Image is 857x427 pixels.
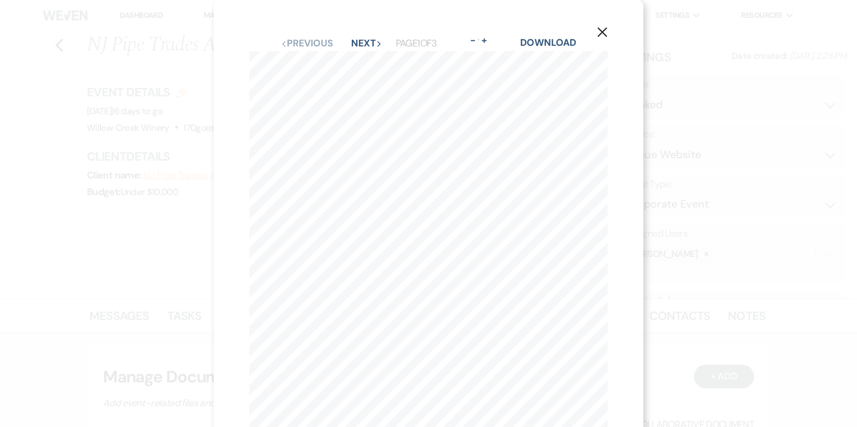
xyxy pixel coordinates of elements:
button: - [468,36,478,45]
button: Previous [281,39,333,48]
p: Page 1 of 3 [396,36,437,51]
button: Next [351,39,382,48]
button: + [479,36,489,45]
a: Download [520,36,575,49]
